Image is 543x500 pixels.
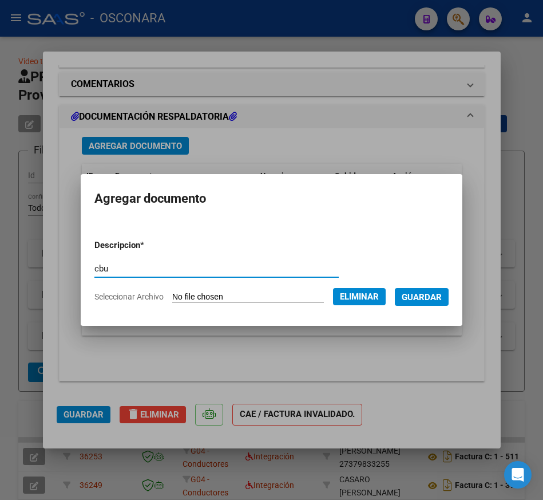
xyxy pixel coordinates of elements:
[340,292,379,302] span: Eliminar
[333,288,386,305] button: Eliminar
[395,288,449,306] button: Guardar
[94,188,449,210] h2: Agregar documento
[94,292,164,301] span: Seleccionar Archivo
[402,292,442,302] span: Guardar
[94,239,201,252] p: Descripcion
[504,461,532,489] div: Open Intercom Messenger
